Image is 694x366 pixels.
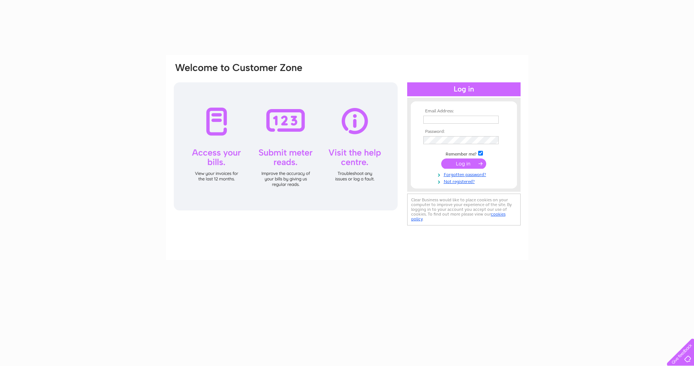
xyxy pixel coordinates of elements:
input: Submit [441,158,486,169]
a: cookies policy [411,212,506,221]
a: Not registered? [423,178,506,184]
th: Email Address: [421,109,506,114]
a: Forgotten password? [423,171,506,178]
div: Clear Business would like to place cookies on your computer to improve your experience of the sit... [407,194,521,225]
td: Remember me? [421,150,506,157]
th: Password: [421,129,506,134]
